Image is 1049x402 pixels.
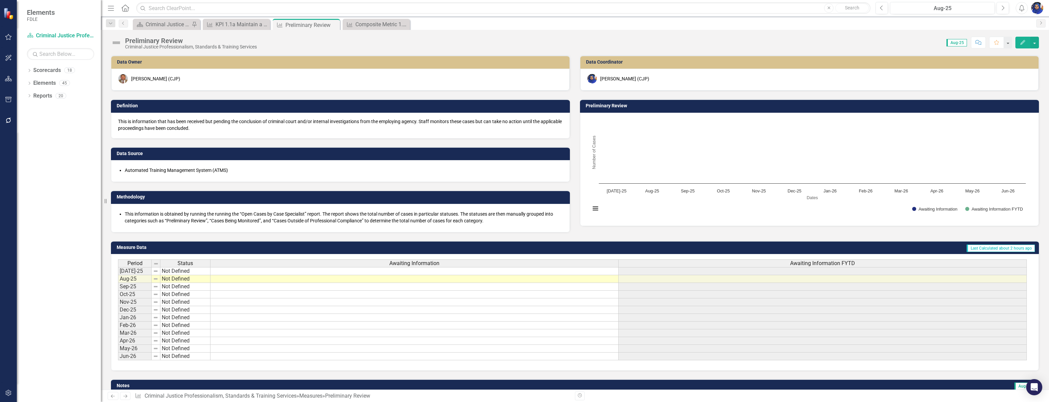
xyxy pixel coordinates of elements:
[117,103,567,108] h3: Definition
[118,306,152,314] td: Dec-25
[118,74,128,83] img: Glen Hopkins
[118,118,563,132] p: This is information that has been received but pending the conclusion of criminal court and/or in...
[111,37,122,48] img: Not Defined
[790,260,855,266] span: Awaiting Information FYTD
[1026,379,1042,395] div: Open Intercom Messenger
[118,275,152,283] td: Aug-25
[591,204,600,213] button: View chart menu, Chart
[153,292,158,297] img: 8DAGhfEEPCf229AAAAAElFTkSuQmCC
[153,330,158,336] img: 8DAGhfEEPCf229AAAAAElFTkSuQmCC
[586,60,1035,65] h3: Data Coordinator
[33,67,61,74] a: Scorecards
[118,322,152,329] td: Feb-26
[389,260,439,266] span: Awaiting Information
[146,20,190,29] div: Criminal Justice Professionalism, Standards & Training Services Landing Page
[160,345,210,353] td: Not Defined
[153,268,158,274] img: 8DAGhfEEPCf229AAAAAElFTkSuQmCC
[845,5,859,10] span: Search
[1014,382,1035,390] span: Aug-25
[59,80,70,86] div: 45
[118,267,152,275] td: [DATE]-25
[33,92,52,100] a: Reports
[27,8,55,16] span: Elements
[153,338,158,343] img: 8DAGhfEEPCf229AAAAAElFTkSuQmCC
[586,103,1036,108] h3: Preliminary Review
[118,329,152,337] td: Mar-26
[136,2,870,14] input: Search ClearPoint...
[153,299,158,305] img: 8DAGhfEEPCf229AAAAAElFTkSuQmCC
[807,195,818,200] text: Dates
[681,188,695,193] text: Sep-25
[752,188,766,193] text: Nov-25
[131,75,180,82] div: [PERSON_NAME] (CJP)
[153,284,158,289] img: 8DAGhfEEPCf229AAAAAElFTkSuQmCC
[153,323,158,328] img: 8DAGhfEEPCf229AAAAAElFTkSuQmCC
[204,20,268,29] a: KPI 1.1a Maintain a positive capacity score for Officer Discipline (OD) cases based upon effectiv...
[145,393,297,399] a: Criminal Justice Professionalism, Standards & Training Services
[160,337,210,345] td: Not Defined
[118,314,152,322] td: Jan-26
[134,20,190,29] a: Criminal Justice Professionalism, Standards & Training Services Landing Page
[117,60,566,65] h3: Data Owner
[835,3,869,13] button: Search
[160,267,210,275] td: Not Defined
[787,188,801,193] text: Dec-25
[355,20,408,29] div: Composite Metric 1.1b Number of Officer Discipline Cases Opened
[153,354,158,359] img: 8DAGhfEEPCf229AAAAAElFTkSuQmCC
[118,353,152,360] td: Jun-26
[912,207,958,212] button: Show Awaiting Information
[645,188,659,193] text: Aug-25
[587,118,1032,219] div: Chart. Highcharts interactive chart.
[160,275,210,283] td: Not Defined
[967,245,1035,252] span: Last Calculated about 2 hours ago
[127,260,143,266] span: Period
[607,188,627,193] text: [DATE]-25
[894,188,908,193] text: Mar-26
[285,21,338,29] div: Preliminary Review
[118,345,152,353] td: May-26
[930,188,943,193] text: Apr-26
[153,276,158,282] img: 8DAGhfEEPCf229AAAAAElFTkSuQmCC
[125,211,563,224] li: This information is obtained by running the running the “Open Cases by Case Specialist” report. T...
[160,314,210,322] td: Not Defined
[153,307,158,313] img: 8DAGhfEEPCf229AAAAAElFTkSuQmCC
[27,32,94,40] a: Criminal Justice Professionalism, Standards & Training Services
[600,75,649,82] div: [PERSON_NAME] (CJP)
[178,260,193,266] span: Status
[892,4,993,12] div: Aug-25
[3,8,15,20] img: ClearPoint Strategy
[1031,2,1043,14] img: Somi Akter
[890,2,995,14] button: Aug-25
[965,207,1023,212] button: Show Awaiting Information FYTD
[135,392,570,400] div: » »
[117,194,567,199] h3: Methodology
[587,118,1029,219] svg: Interactive chart
[344,20,408,29] a: Composite Metric 1.1b Number of Officer Discipline Cases Opened
[1002,188,1015,193] text: Jun-26
[125,167,563,174] li: Automated Training Management System (ATMS)
[160,329,210,337] td: Not Defined
[587,74,597,83] img: Somi Akter
[160,298,210,306] td: Not Defined
[117,245,395,250] h3: Measure Data
[946,39,967,46] span: Aug-25
[27,48,94,60] input: Search Below...
[325,393,370,399] div: Preliminary Review
[118,337,152,345] td: Apr-26
[55,93,66,99] div: 20
[118,291,152,298] td: Oct-25
[33,79,56,87] a: Elements
[591,136,596,169] text: Number of Cases
[160,306,210,314] td: Not Defined
[160,322,210,329] td: Not Defined
[859,188,872,193] text: Feb-26
[117,151,567,156] h3: Data Source
[160,283,210,291] td: Not Defined
[965,188,980,193] text: May-26
[299,393,322,399] a: Measures
[117,383,462,388] h3: Notes
[125,44,257,49] div: Criminal Justice Professionalism, Standards & Training Services
[27,16,55,22] small: FDLE
[118,298,152,306] td: Nov-25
